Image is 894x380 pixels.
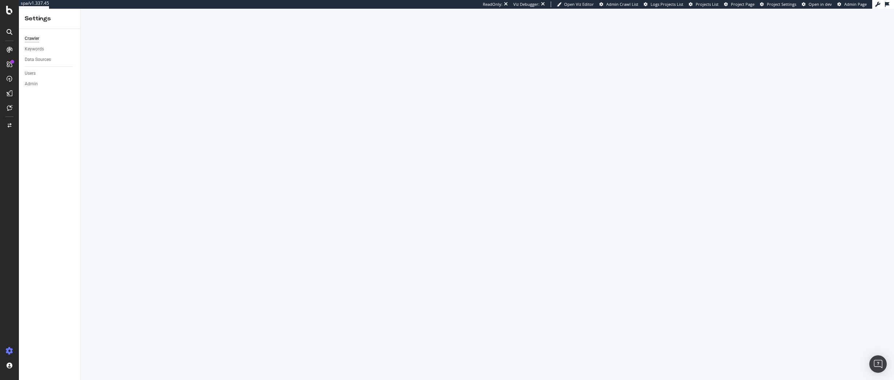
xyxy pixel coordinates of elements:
[25,80,75,88] a: Admin
[25,45,44,53] div: Keywords
[644,1,683,7] a: Logs Projects List
[809,1,832,7] span: Open in dev
[802,1,832,7] a: Open in dev
[483,1,502,7] div: ReadOnly:
[696,1,719,7] span: Projects List
[606,1,638,7] span: Admin Crawl List
[651,1,683,7] span: Logs Projects List
[25,70,36,77] div: Users
[25,80,38,88] div: Admin
[731,1,755,7] span: Project Page
[724,1,755,7] a: Project Page
[25,35,75,42] a: Crawler
[564,1,594,7] span: Open Viz Editor
[767,1,796,7] span: Project Settings
[25,70,75,77] a: Users
[689,1,719,7] a: Projects List
[760,1,796,7] a: Project Settings
[869,355,887,373] div: Open Intercom Messenger
[25,45,75,53] a: Keywords
[25,56,51,64] div: Data Sources
[837,1,867,7] a: Admin Page
[557,1,594,7] a: Open Viz Editor
[599,1,638,7] a: Admin Crawl List
[513,1,539,7] div: Viz Debugger:
[25,56,75,64] a: Data Sources
[25,15,74,23] div: Settings
[844,1,867,7] span: Admin Page
[25,35,39,42] div: Crawler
